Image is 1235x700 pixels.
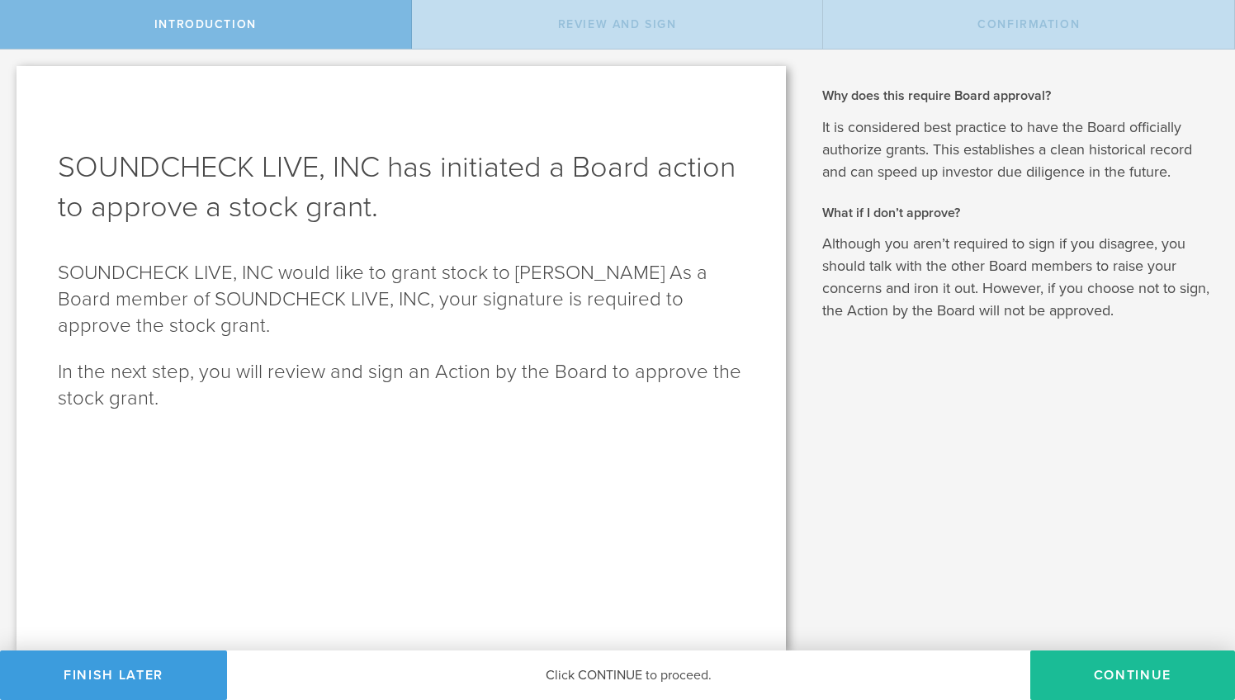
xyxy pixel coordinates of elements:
[58,359,745,412] p: In the next step, you will review and sign an Action by the Board to approve the stock grant.
[154,17,257,31] span: Introduction
[1030,650,1235,700] button: Continue
[977,17,1080,31] span: Confirmation
[558,17,677,31] span: Review and Sign
[822,233,1210,322] p: Although you aren’t required to sign if you disagree, you should talk with the other Board member...
[822,204,1210,222] h2: What if I don’t approve?
[227,650,1030,700] div: Click CONTINUE to proceed.
[822,87,1210,105] h2: Why does this require Board approval?
[58,148,745,227] h1: SOUNDCHECK LIVE, INC has initiated a Board action to approve a stock grant.
[58,260,745,339] p: SOUNDCHECK LIVE, INC would like to grant stock to [PERSON_NAME] As a Board member of SOUNDCHECK L...
[822,116,1210,183] p: It is considered best practice to have the Board officially authorize grants. This establishes a ...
